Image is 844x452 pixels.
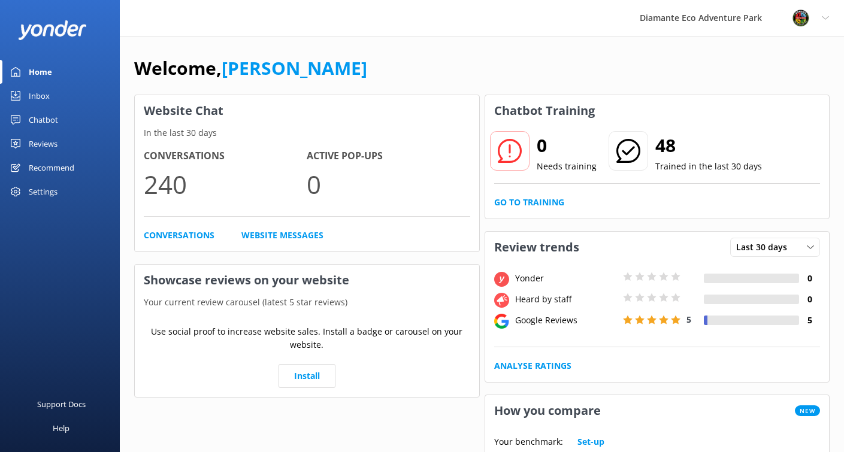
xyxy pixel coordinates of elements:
span: 5 [686,314,691,325]
a: [PERSON_NAME] [222,56,367,80]
div: Settings [29,180,58,204]
h4: Conversations [144,148,307,164]
div: Reviews [29,132,58,156]
p: 240 [144,164,307,204]
div: Chatbot [29,108,58,132]
h4: 0 [799,293,820,306]
a: Install [279,364,335,388]
p: Needs training [537,160,597,173]
div: Support Docs [37,392,86,416]
div: Google Reviews [512,314,620,327]
h4: Active Pop-ups [307,148,470,164]
img: yonder-white-logo.png [18,20,87,40]
h4: 5 [799,314,820,327]
a: Set-up [577,435,604,448]
a: Analyse Ratings [494,359,571,372]
div: Help [53,416,69,440]
h1: Welcome, [134,54,367,83]
h2: 48 [655,131,762,160]
p: Trained in the last 30 days [655,160,762,173]
span: Last 30 days [736,241,794,254]
h3: Chatbot Training [485,95,604,126]
h3: Showcase reviews on your website [135,265,479,296]
span: New [795,405,820,416]
p: In the last 30 days [135,126,479,139]
p: Use social proof to increase website sales. Install a badge or carousel on your website. [144,325,470,352]
p: Your benchmark: [494,435,563,448]
div: Recommend [29,156,74,180]
a: Go to Training [494,196,564,209]
h3: Review trends [485,232,588,263]
a: Conversations [144,229,214,242]
h2: 0 [537,131,597,160]
div: Inbox [29,84,50,108]
h4: 0 [799,272,820,285]
h3: How you compare [485,395,610,426]
div: Yonder [512,272,620,285]
img: 831-1756915225.png [792,9,810,27]
a: Website Messages [241,229,323,242]
div: Home [29,60,52,84]
p: 0 [307,164,470,204]
h3: Website Chat [135,95,479,126]
p: Your current review carousel (latest 5 star reviews) [135,296,479,309]
div: Heard by staff [512,293,620,306]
